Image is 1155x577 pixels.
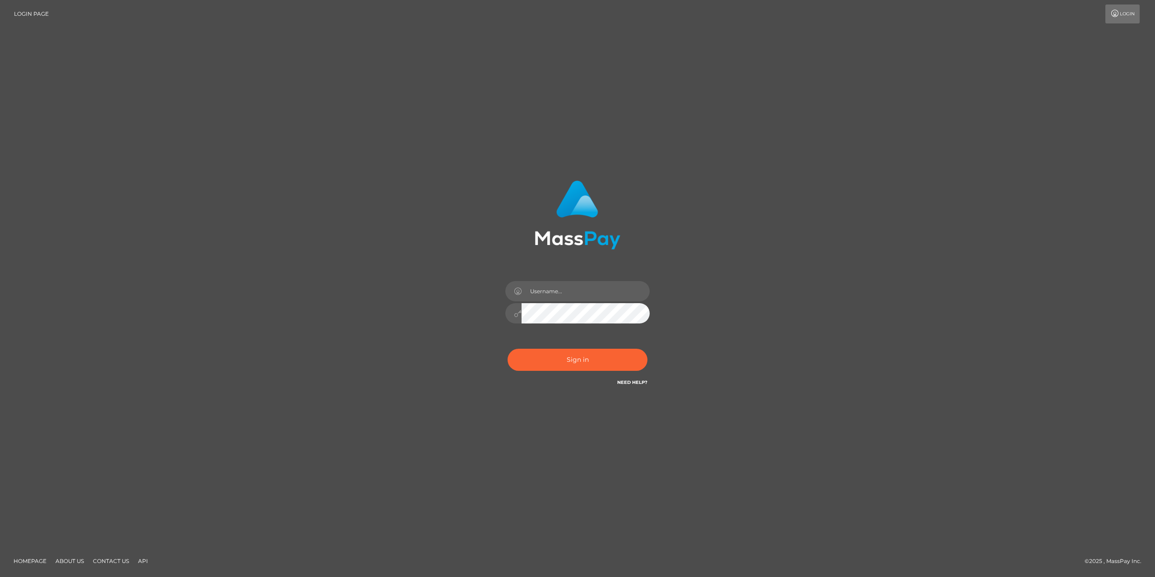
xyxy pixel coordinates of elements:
input: Username... [522,281,650,301]
a: Contact Us [89,554,133,568]
a: Login Page [14,5,49,23]
a: Homepage [10,554,50,568]
img: MassPay Login [535,180,620,249]
button: Sign in [508,349,647,371]
div: © 2025 , MassPay Inc. [1085,556,1148,566]
a: API [134,554,152,568]
a: Login [1105,5,1140,23]
a: Need Help? [617,379,647,385]
a: About Us [52,554,88,568]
